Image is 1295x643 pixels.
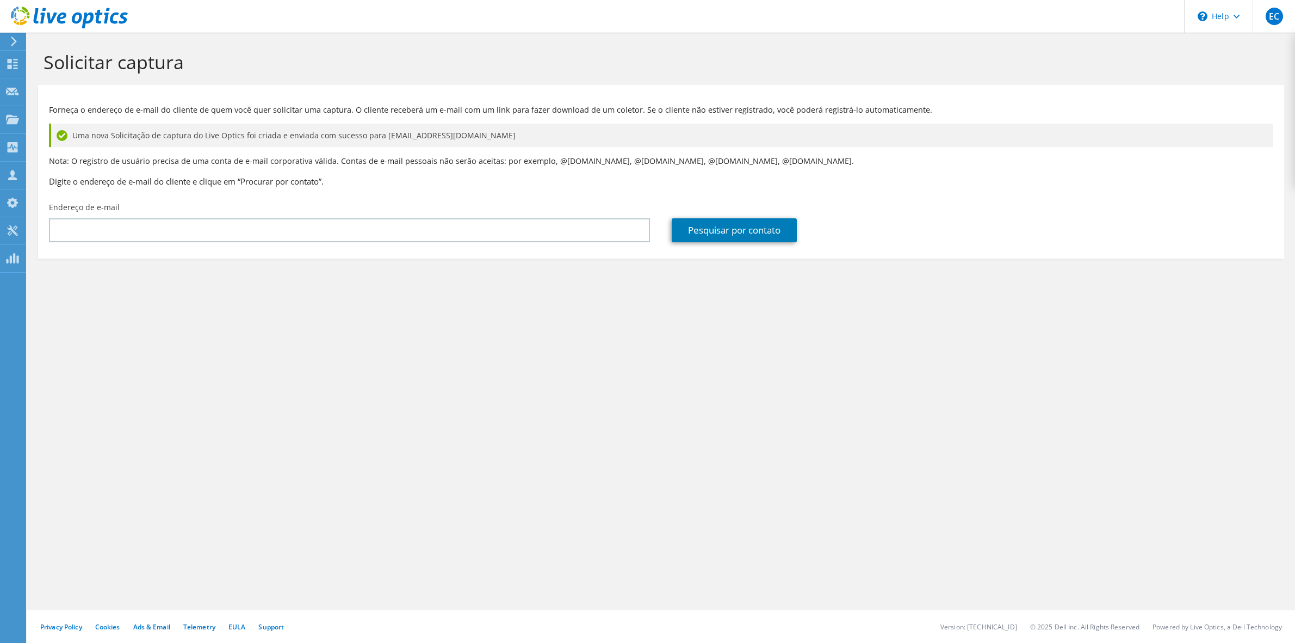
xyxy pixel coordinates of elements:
p: Nota: O registro de usuário precisa de uma conta de e-mail corporativa válida. Contas de e-mail p... [49,155,1273,167]
li: Version: [TECHNICAL_ID] [940,622,1017,632]
a: EULA [228,622,245,632]
p: Forneça o endereço de e-mail do cliente de quem você quer solicitar uma captura. O cliente recebe... [49,104,1273,116]
h1: Solicitar captura [44,51,1273,74]
a: Cookies [95,622,120,632]
a: Pesquisar por contato [672,218,797,242]
a: Support [258,622,284,632]
a: Privacy Policy [40,622,82,632]
span: Uma nova Solicitação de captura do Live Optics foi criada e enviada com sucesso para [EMAIL_ADDRE... [72,130,516,142]
li: Powered by Live Optics, a Dell Technology [1153,622,1282,632]
label: Endereço de e-mail [49,202,120,213]
svg: \n [1198,11,1207,21]
a: Telemetry [183,622,215,632]
span: EC [1266,8,1283,25]
a: Ads & Email [133,622,170,632]
li: © 2025 Dell Inc. All Rights Reserved [1030,622,1139,632]
h3: Digite o endereço de e-mail do cliente e clique em “Procurar por contato”. [49,175,1273,187]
